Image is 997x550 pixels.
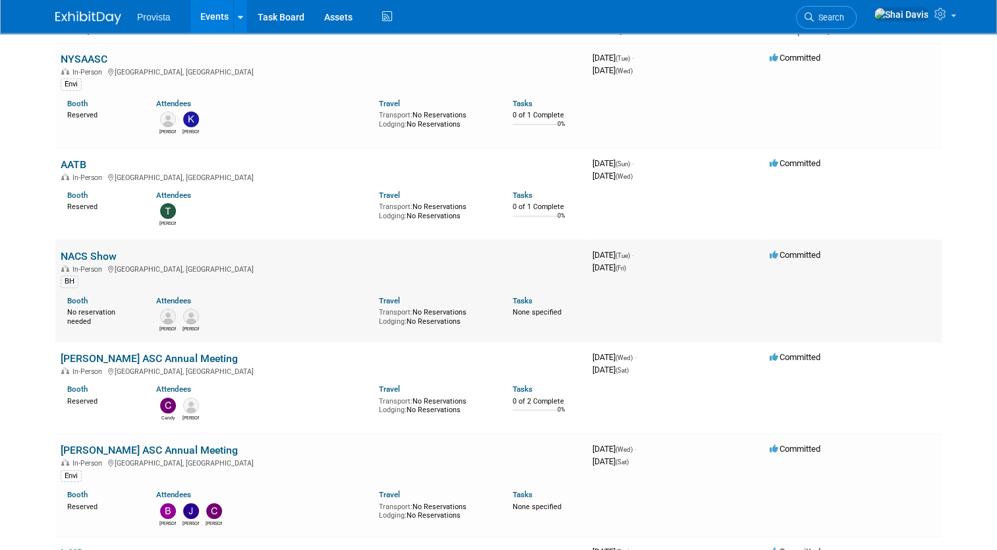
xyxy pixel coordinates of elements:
[72,367,106,376] span: In-Person
[770,250,820,260] span: Committed
[61,365,582,376] div: [GEOGRAPHIC_DATA], [GEOGRAPHIC_DATA]
[156,296,191,305] a: Attendees
[379,406,407,414] span: Lodging:
[513,397,582,406] div: 0 of 2 Complete
[61,276,78,288] div: BH
[615,367,629,374] span: (Sat)
[379,108,493,129] div: No Reservations No Reservations
[67,500,136,512] div: Reserved
[67,490,88,499] a: Booth
[159,519,176,527] div: Beth Chan
[156,490,191,499] a: Attendees
[379,202,413,211] span: Transport:
[615,264,626,272] span: (Fri)
[513,384,532,394] a: Tasks
[156,384,191,394] a: Attendees
[513,191,532,200] a: Tasks
[61,78,82,90] div: Envi
[61,352,238,365] a: [PERSON_NAME] ASC Annual Meeting
[824,26,831,36] a: Sort by Participation Type
[61,457,582,468] div: [GEOGRAPHIC_DATA], [GEOGRAPHIC_DATA]
[67,200,136,212] div: Reserved
[160,309,176,324] img: Ashley Grossman
[67,99,88,108] a: Booth
[592,65,633,75] span: [DATE]
[183,111,199,127] img: Kyle Walter
[61,459,69,466] img: In-Person Event
[61,158,86,171] a: AATB
[61,250,117,262] a: NACS Show
[67,384,88,394] a: Booth
[615,458,629,466] span: (Sat)
[84,26,91,36] a: Sort by Event Name
[160,203,176,219] img: Ted Vanzante
[592,53,634,63] span: [DATE]
[557,121,565,138] td: 0%
[874,7,929,22] img: Shai Davis
[379,397,413,406] span: Transport:
[615,446,633,453] span: (Wed)
[513,99,532,108] a: Tasks
[557,406,565,424] td: 0%
[160,503,176,519] img: Beth Chan
[61,171,582,182] div: [GEOGRAPHIC_DATA], [GEOGRAPHIC_DATA]
[183,519,199,527] div: Jeff Lawrence
[632,250,634,260] span: -
[635,444,637,454] span: -
[137,12,171,22] span: Provista
[72,265,106,274] span: In-Person
[615,173,633,180] span: (Wed)
[592,352,637,362] span: [DATE]
[72,459,106,468] span: In-Person
[513,202,582,212] div: 0 of 1 Complete
[67,296,88,305] a: Booth
[183,503,199,519] img: Jeff Lawrence
[379,500,493,520] div: No Reservations No Reservations
[379,200,493,220] div: No Reservations No Reservations
[183,413,199,421] div: Rayna Frisby
[183,127,199,135] div: Kyle Walter
[72,173,106,182] span: In-Person
[156,191,191,200] a: Attendees
[61,444,238,456] a: [PERSON_NAME] ASC Annual Meeting
[55,11,121,24] img: ExhibitDay
[159,413,176,421] div: Candy Price
[160,111,176,127] img: Vince Gay
[615,354,633,361] span: (Wed)
[160,398,176,413] img: Candy Price
[513,308,561,317] span: None specified
[206,519,222,527] div: Clifford Parker
[379,503,413,511] span: Transport:
[379,308,413,317] span: Transport:
[67,108,136,120] div: Reserved
[770,53,820,63] span: Committed
[379,490,400,499] a: Travel
[615,67,633,75] span: (Wed)
[206,503,222,519] img: Clifford Parker
[61,367,69,374] img: In-Person Event
[183,309,199,324] img: Dean Dennerline
[67,305,136,326] div: No reservation needed
[61,263,582,274] div: [GEOGRAPHIC_DATA], [GEOGRAPHIC_DATA]
[592,365,629,375] span: [DATE]
[183,324,199,332] div: Dean Dennerline
[159,324,176,332] div: Ashley Grossman
[513,503,561,511] span: None specified
[379,99,400,108] a: Travel
[513,111,582,120] div: 0 of 1 Complete
[615,252,630,259] span: (Tue)
[61,53,107,65] a: NYSAASC
[61,265,69,272] img: In-Person Event
[513,490,532,499] a: Tasks
[617,26,623,36] a: Sort by Start Date
[379,511,407,520] span: Lodging:
[632,53,634,63] span: -
[159,219,176,227] div: Ted Vanzante
[592,262,626,272] span: [DATE]
[72,68,106,76] span: In-Person
[379,384,400,394] a: Travel
[814,13,844,22] span: Search
[379,111,413,119] span: Transport:
[592,444,637,454] span: [DATE]
[379,317,407,326] span: Lodging:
